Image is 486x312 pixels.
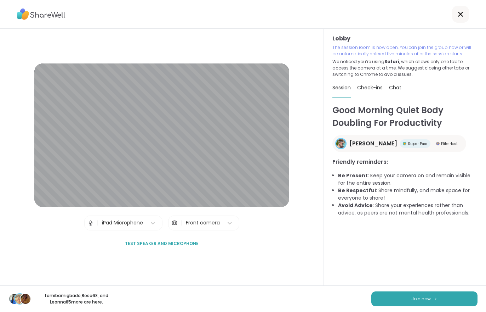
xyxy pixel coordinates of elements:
span: Chat [389,84,401,91]
img: Camera [171,216,178,230]
b: Avoid Advice [338,202,373,209]
img: tomibamigbade [9,294,19,304]
img: Super Peer [403,142,406,145]
img: Rose68 [15,294,25,304]
p: We noticed you’re using , which allows only one tab to access the camera at a time. We suggest cl... [332,58,478,78]
img: Leanna85 [21,294,30,304]
li: : Share your experiences rather than advice, as peers are not mental health professionals. [338,202,478,217]
img: ShareWell Logomark [434,297,438,301]
p: The session room is now open. You can join the group now or will be automatically entered five mi... [332,44,478,57]
img: ShareWell Logo [17,6,65,22]
span: Elite Host [441,141,458,146]
b: Be Respectful [338,187,376,194]
span: [PERSON_NAME] [349,139,397,148]
span: Join now [411,296,431,302]
button: Test speaker and microphone [122,236,201,251]
h1: Good Morning Quiet Body Doubling For Productivity [332,104,478,129]
li: : Share mindfully, and make space for everyone to share! [338,187,478,202]
span: | [181,216,182,230]
span: | [97,216,98,230]
img: Adrienne_QueenOfTheDawn [336,139,345,148]
button: Join now [371,291,478,306]
a: Adrienne_QueenOfTheDawn[PERSON_NAME]Super PeerSuper PeerElite HostElite Host [332,135,466,152]
div: iPad Microphone [102,219,143,227]
b: Be Present [338,172,368,179]
p: tomibamigbade , Rose68 , and Leanna85 more are here. [37,292,116,305]
span: Super Peer [408,141,428,146]
img: Elite Host [436,142,440,145]
img: Microphone [87,216,94,230]
h3: Friendly reminders: [332,158,478,166]
div: Front camera [186,219,220,227]
li: : Keep your camera on and remain visible for the entire session. [338,172,478,187]
span: Test speaker and microphone [125,240,199,247]
h3: Lobby [332,34,478,43]
span: Session [332,84,351,91]
span: Check-ins [357,84,383,91]
b: Safari [384,58,399,65]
